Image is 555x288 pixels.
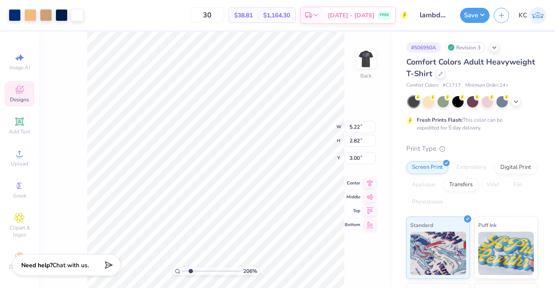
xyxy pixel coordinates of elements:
div: Screen Print [406,161,448,174]
div: Digital Print [495,161,537,174]
span: Minimum Order: 24 + [465,82,509,89]
input: – – [190,7,224,23]
img: Puff Ink [478,232,534,275]
img: Back [357,50,375,68]
span: Standard [410,220,433,230]
div: # 506950A [406,42,441,53]
span: Decorate [9,263,30,270]
div: Foil [508,178,528,191]
span: KC [519,10,527,20]
span: Comfort Colors [406,82,438,89]
span: Designs [10,96,29,103]
img: Karissa Cox [529,7,546,24]
div: Vinyl [481,178,505,191]
strong: Need help? [21,261,52,269]
span: 206 % [243,267,257,275]
a: KC [519,7,546,24]
span: Image AI [10,64,30,71]
div: Revision 3 [445,42,485,53]
span: Greek [13,192,26,199]
span: Middle [345,194,360,200]
input: Untitled Design [413,6,456,24]
div: Print Type [406,144,538,154]
span: Chat with us. [52,261,89,269]
strong: Fresh Prints Flash: [417,116,463,123]
span: Clipart & logos [4,224,35,238]
span: FREE [380,12,389,18]
span: [DATE] - [DATE] [328,11,375,20]
span: Top [345,208,360,214]
div: Back [360,72,372,80]
span: $1,164.30 [263,11,290,20]
div: Transfers [444,178,478,191]
span: Add Text [9,128,30,135]
span: Puff Ink [478,220,496,230]
span: Bottom [345,222,360,228]
div: Applique [406,178,441,191]
img: Standard [410,232,466,275]
div: Embroidery [451,161,492,174]
div: This color can be expedited for 5 day delivery. [417,116,523,132]
span: Comfort Colors Adult Heavyweight T-Shirt [406,57,535,79]
span: Center [345,180,360,186]
span: Upload [11,160,28,167]
span: # C1717 [443,82,461,89]
div: Rhinestones [406,196,448,209]
button: Save [460,8,490,23]
span: $38.81 [234,11,253,20]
